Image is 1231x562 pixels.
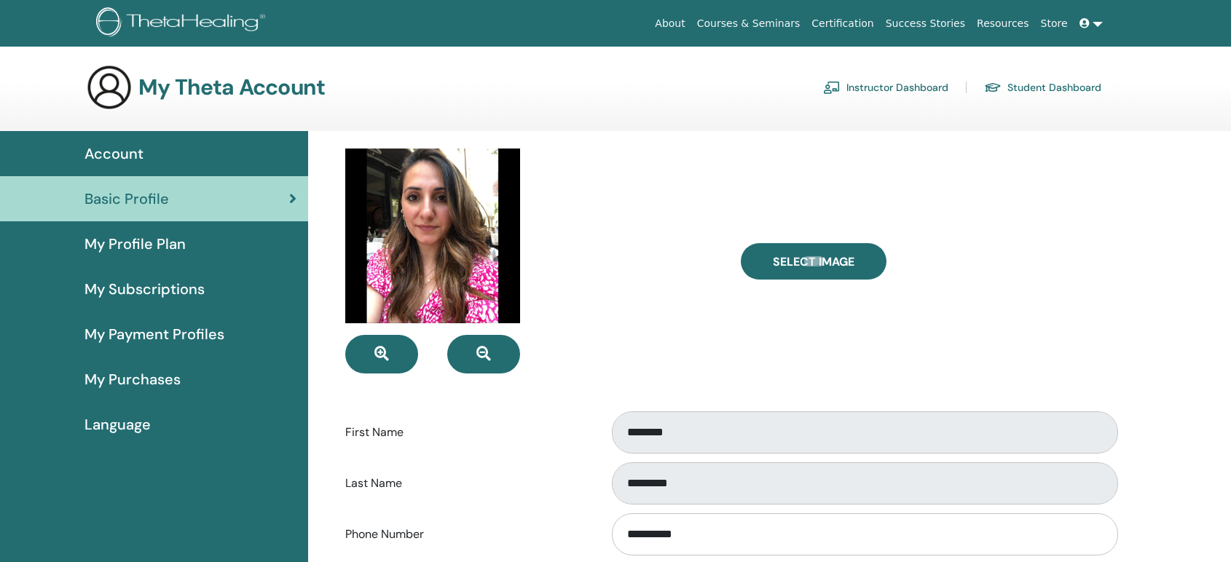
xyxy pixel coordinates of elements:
img: generic-user-icon.jpg [86,64,133,111]
h3: My Theta Account [138,74,325,100]
a: Instructor Dashboard [823,76,948,99]
span: Language [84,413,151,435]
a: About [649,10,691,37]
span: My Subscriptions [84,278,205,300]
img: logo.png [96,7,270,40]
span: My Profile Plan [84,233,186,255]
input: Select Image [804,256,823,266]
span: Basic Profile [84,188,169,210]
a: Student Dashboard [984,76,1101,99]
a: Success Stories [880,10,971,37]
label: First Name [334,419,598,446]
label: Phone Number [334,521,598,548]
a: Resources [971,10,1035,37]
span: My Payment Profiles [84,323,224,345]
span: Account [84,143,143,165]
span: Select Image [773,254,854,269]
a: Certification [806,10,879,37]
img: chalkboard-teacher.svg [823,81,841,94]
a: Store [1035,10,1074,37]
a: Courses & Seminars [691,10,806,37]
img: graduation-cap.svg [984,82,1002,94]
span: My Purchases [84,368,181,390]
label: Last Name [334,470,598,497]
img: default.jpg [345,149,520,323]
